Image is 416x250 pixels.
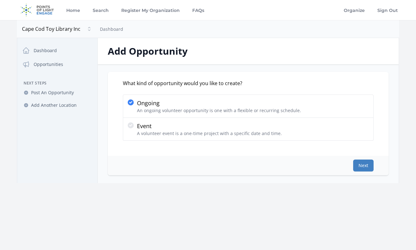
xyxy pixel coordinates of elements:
button: Cape Cod Toy Library Inc [19,23,95,35]
h2: Add Opportunity [108,46,389,57]
span: Post An Opportunity [31,90,74,96]
div: What kind of opportunity would you like to create? [123,79,374,87]
p: An ongoing volunteer opportunity is one with a flexible or recurring schedule. [137,107,301,114]
a: Dashboard [20,44,95,57]
button: Next [353,160,374,171]
nav: Breadcrumb [100,25,123,33]
p: A volunteer event is a one-time project with a specific date and time. [137,130,282,137]
a: Add Another Location [20,100,95,111]
a: Opportunities [20,58,95,71]
h3: Next Steps [20,81,95,86]
a: Dashboard [100,26,123,32]
span: Add Another Location [31,102,77,108]
a: Post An Opportunity [20,87,95,98]
p: Ongoing [137,99,301,107]
p: Event [137,122,282,130]
span: Cape Cod Toy Library Inc [22,25,85,33]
